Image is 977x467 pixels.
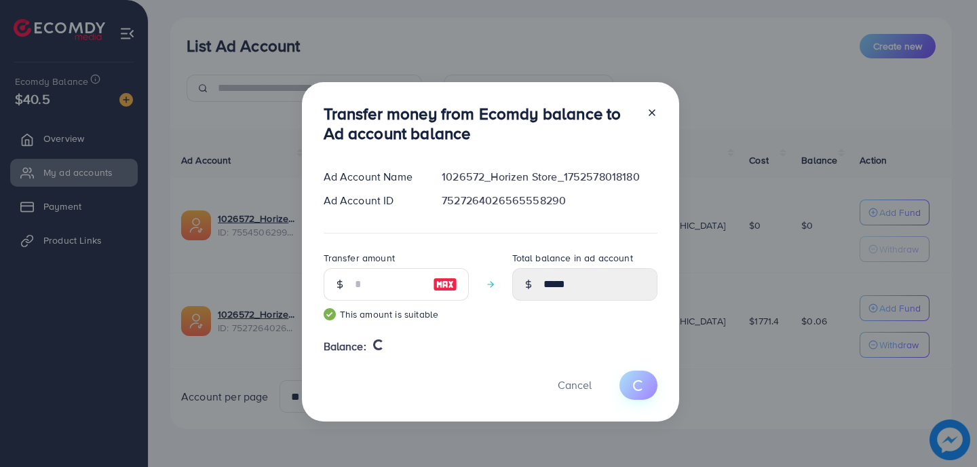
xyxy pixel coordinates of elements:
[541,371,609,400] button: Cancel
[433,276,457,293] img: image
[324,308,336,320] img: guide
[324,307,469,321] small: This amount is suitable
[324,104,636,143] h3: Transfer money from Ecomdy balance to Ad account balance
[313,193,432,208] div: Ad Account ID
[431,193,668,208] div: 7527264026565558290
[324,339,366,354] span: Balance:
[512,251,633,265] label: Total balance in ad account
[324,251,395,265] label: Transfer amount
[558,377,592,392] span: Cancel
[431,169,668,185] div: 1026572_Horizen Store_1752578018180
[313,169,432,185] div: Ad Account Name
